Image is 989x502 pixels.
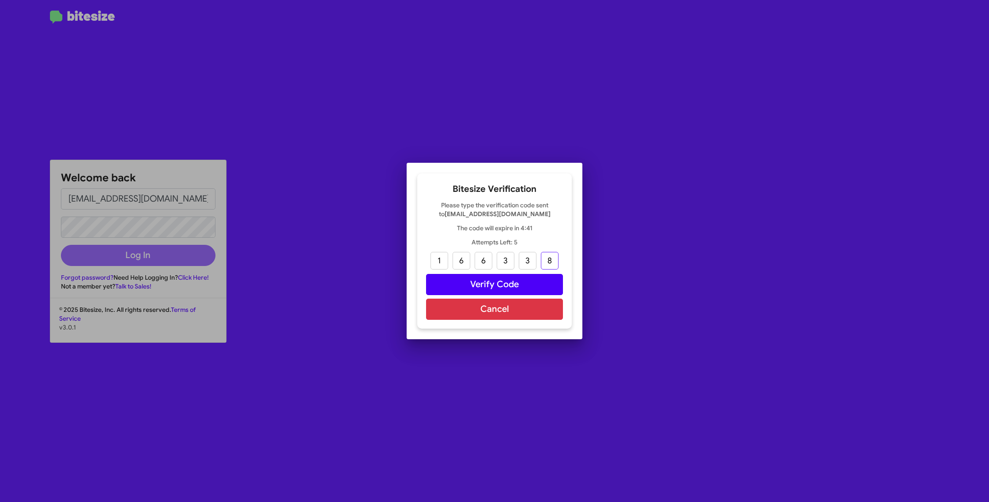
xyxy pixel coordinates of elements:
[445,210,551,218] strong: [EMAIL_ADDRESS][DOMAIN_NAME]
[426,299,563,320] button: Cancel
[426,201,563,218] p: Please type the verification code sent to
[426,238,563,247] p: Attempts Left: 5
[426,274,563,295] button: Verify Code
[426,224,563,232] p: The code will expire in 4:41
[426,182,563,196] h2: Bitesize Verification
